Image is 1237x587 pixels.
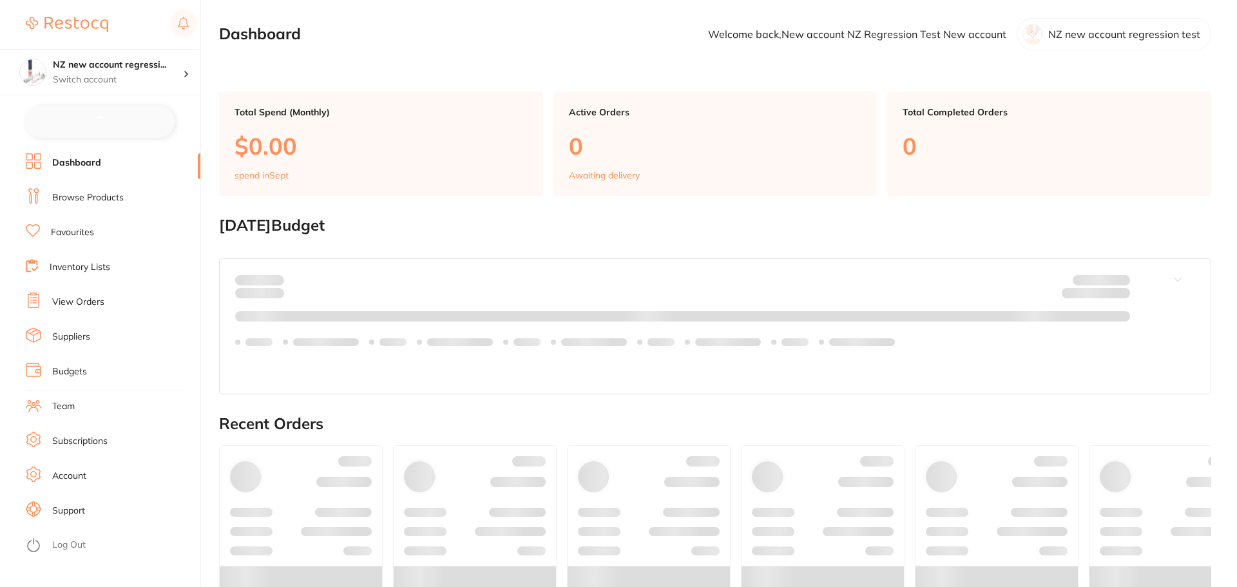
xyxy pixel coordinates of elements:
a: Support [52,505,85,517]
p: month [235,285,284,301]
p: Total Spend (Monthly) [235,107,528,117]
p: Labels [782,337,809,347]
a: Subscriptions [52,435,108,448]
a: Dashboard [52,157,101,169]
strong: $0.00 [1108,290,1130,302]
a: Favourites [51,226,94,239]
p: Spent: [235,274,284,285]
h2: [DATE] Budget [219,217,1211,235]
p: NZ new account regression test [1048,28,1200,40]
p: Welcome back, New account NZ Regression Test New account [708,28,1006,40]
img: NZ new account regression test [20,59,46,85]
p: 0 [903,133,1196,159]
a: Inventory Lists [50,261,110,274]
a: Active Orders0Awaiting delivery [553,91,877,196]
h2: Dashboard [219,25,301,43]
p: Active Orders [569,107,862,117]
p: Labels extended [561,337,627,347]
p: Remaining: [1062,285,1130,301]
a: Account [52,470,86,483]
button: Log Out [26,535,197,556]
a: Browse Products [52,191,124,204]
a: Team [52,400,75,413]
p: Labels [379,337,407,347]
p: Labels extended [695,337,761,347]
p: Budget: [1073,274,1130,285]
p: Labels extended [829,337,895,347]
img: Restocq Logo [26,17,108,32]
strong: $NaN [1105,274,1130,285]
a: View Orders [52,296,104,309]
p: Total Completed Orders [903,107,1196,117]
p: Labels [513,337,541,347]
p: $0.00 [235,133,528,159]
a: Total Spend (Monthly)$0.00spend inSept [219,91,543,196]
h4: NZ new account regression test [53,59,183,72]
p: Labels extended [293,337,359,347]
p: 0 [569,133,862,159]
p: Labels extended [427,337,493,347]
a: Restocq Logo [26,10,108,39]
a: Budgets [52,365,87,378]
a: Log Out [52,539,86,552]
p: Switch account [53,73,183,86]
p: Awaiting delivery [569,170,640,180]
p: Labels [245,337,273,347]
p: Labels [647,337,675,347]
strong: $0.00 [262,274,284,285]
p: spend in Sept [235,170,289,180]
h2: Recent Orders [219,415,1211,433]
a: Total Completed Orders0 [887,91,1211,196]
a: Suppliers [52,331,90,343]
